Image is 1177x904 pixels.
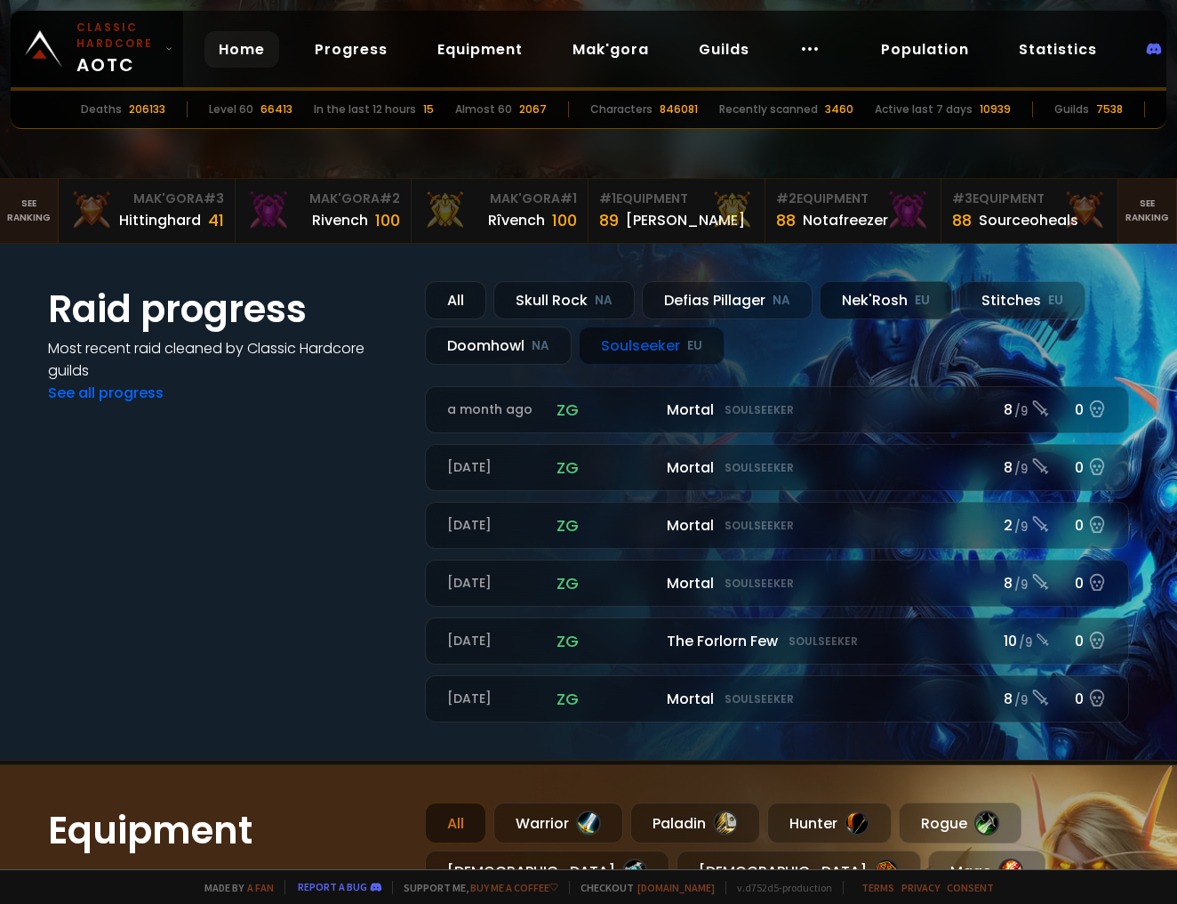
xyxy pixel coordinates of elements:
div: Recently scanned [719,101,818,117]
div: Hittinghard [119,209,201,231]
div: Doomhowl [425,327,572,365]
div: All [425,803,486,843]
small: EU [687,337,702,355]
span: # 3 [952,190,973,207]
div: 41 [208,208,224,232]
div: Almost 60 [455,101,512,117]
div: Stitches [959,281,1085,319]
a: a fan [247,881,274,894]
div: Guilds [1054,101,1089,117]
div: Equipment [599,190,754,208]
a: Seeranking [1118,179,1177,243]
div: 846081 [660,101,698,117]
a: Report a bug [298,880,367,893]
div: Mage [928,851,1045,892]
a: Consent [947,881,994,894]
span: Support me, [392,881,558,894]
div: Soulseeker [579,327,725,365]
a: Buy me a coffee [470,881,558,894]
div: Hunter [767,803,892,843]
div: Equipment [776,190,931,208]
div: 15 [423,101,434,117]
a: #2Equipment88Notafreezer [765,179,942,243]
a: Mak'gora [558,31,663,68]
div: Characters [590,101,653,117]
div: 100 [375,208,400,232]
div: 10939 [980,101,1011,117]
div: [DEMOGRAPHIC_DATA] [425,851,669,892]
div: [PERSON_NAME] [626,209,745,231]
small: EU [1048,292,1063,310]
span: # 2 [776,190,797,207]
div: In the last 12 hours [314,101,416,117]
span: v. d752d5 - production [725,881,832,894]
div: Mak'Gora [246,190,401,208]
span: Made by [194,881,274,894]
small: NA [532,337,549,355]
a: See all progress [48,383,164,403]
a: Classic HardcoreAOTC [11,11,183,87]
div: 100 [552,208,577,232]
div: Skull Rock [493,281,635,319]
h1: Raid progress [48,281,404,337]
div: Notafreezer [803,209,888,231]
div: [DEMOGRAPHIC_DATA] [677,851,921,892]
div: 89 [599,208,619,232]
div: 66413 [260,101,292,117]
small: NA [773,292,790,310]
div: Mak'Gora [422,190,577,208]
a: Equipment [423,31,537,68]
span: # 1 [560,190,577,207]
a: Mak'Gora#3Hittinghard41 [59,179,236,243]
span: Checkout [569,881,715,894]
a: Statistics [1005,31,1111,68]
a: Guilds [685,31,764,68]
span: # 1 [599,190,616,207]
a: #3Equipment88Sourceoheals [941,179,1118,243]
a: Mak'Gora#1Rîvench100 [412,179,588,243]
span: # 2 [380,190,400,207]
div: 88 [776,208,796,232]
a: [DOMAIN_NAME] [637,881,715,894]
a: [DATE]zgMortalSoulseeker8 /90 [425,675,1129,722]
div: Defias Pillager [642,281,813,319]
div: Warrior [493,803,623,843]
a: Home [204,31,279,68]
small: EU [915,292,930,310]
div: Nek'Rosh [820,281,952,319]
div: Rîvench [488,209,545,231]
a: [DATE]zgMortalSoulseeker2 /90 [425,502,1129,549]
small: Classic Hardcore [76,20,158,52]
div: Level 60 [209,101,253,117]
div: 2067 [519,101,547,117]
div: 88 [952,208,972,232]
a: Mak'Gora#2Rivench100 [236,179,412,243]
a: Progress [300,31,402,68]
small: NA [595,292,613,310]
div: Rogue [899,803,1021,843]
a: Population [867,31,983,68]
div: 3460 [825,101,853,117]
span: # 3 [204,190,224,207]
div: Equipment [952,190,1107,208]
a: [DATE]zgMortalSoulseeker8 /90 [425,560,1129,607]
div: 206133 [129,101,165,117]
div: All [425,281,486,319]
h4: Most recent raid cleaned by Classic Hardcore guilds [48,337,404,382]
div: Deaths [81,101,122,117]
div: Paladin [630,803,760,843]
a: [DATE]zgMortalSoulseeker8 /90 [425,444,1129,491]
div: Sourceoheals [979,209,1078,231]
a: Privacy [901,881,940,894]
a: #1Equipment89[PERSON_NAME] [588,179,765,243]
a: [DATE]zgThe Forlorn FewSoulseeker10 /90 [425,617,1129,665]
div: 7538 [1096,101,1123,117]
a: Terms [861,881,894,894]
a: a month agozgMortalSoulseeker8 /90 [425,386,1129,433]
span: AOTC [76,20,158,78]
div: Active last 7 days [875,101,973,117]
div: Mak'Gora [69,190,224,208]
div: Rivench [312,209,368,231]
